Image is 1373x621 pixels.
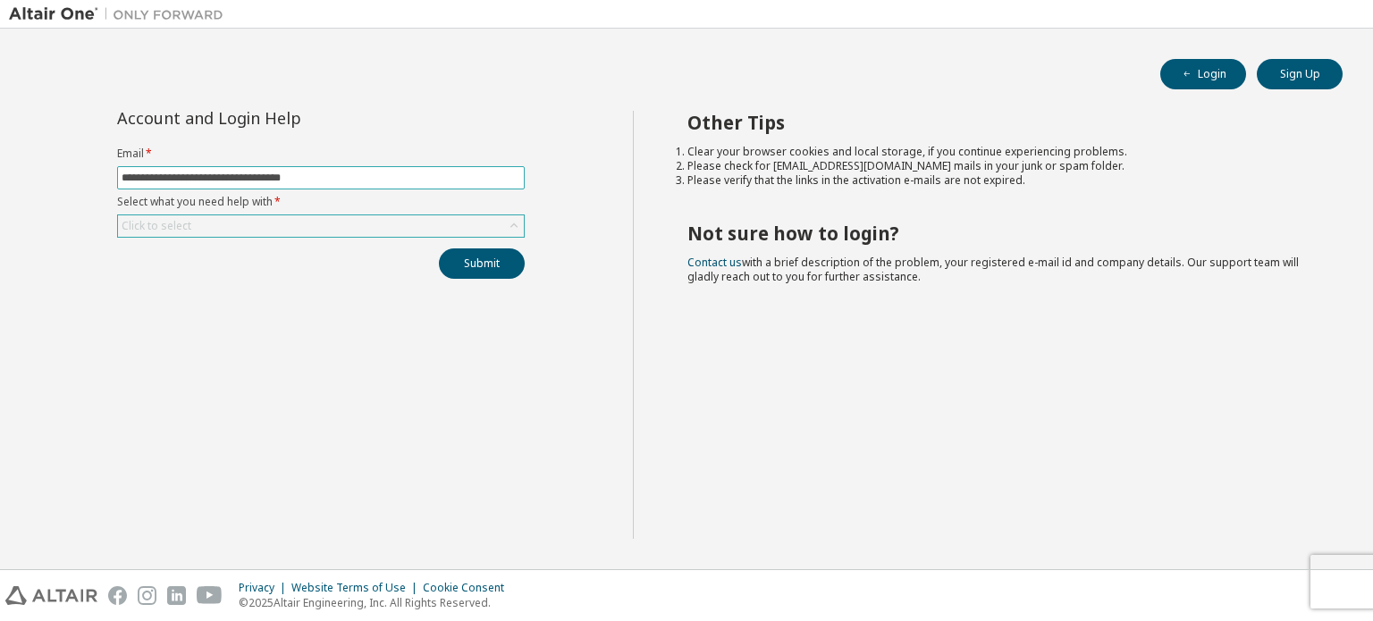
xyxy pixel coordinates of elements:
img: linkedin.svg [167,586,186,605]
button: Login [1160,59,1246,89]
button: Sign Up [1257,59,1343,89]
img: altair_logo.svg [5,586,97,605]
h2: Other Tips [687,111,1311,134]
li: Please check for [EMAIL_ADDRESS][DOMAIN_NAME] mails in your junk or spam folder. [687,159,1311,173]
span: with a brief description of the problem, your registered e-mail id and company details. Our suppo... [687,255,1299,284]
div: Website Terms of Use [291,581,423,595]
label: Email [117,147,525,161]
li: Clear your browser cookies and local storage, if you continue experiencing problems. [687,145,1311,159]
div: Privacy [239,581,291,595]
div: Click to select [118,215,524,237]
div: Account and Login Help [117,111,443,125]
img: Altair One [9,5,232,23]
div: Click to select [122,219,191,233]
h2: Not sure how to login? [687,222,1311,245]
img: facebook.svg [108,586,127,605]
button: Submit [439,248,525,279]
a: Contact us [687,255,742,270]
label: Select what you need help with [117,195,525,209]
li: Please verify that the links in the activation e-mails are not expired. [687,173,1311,188]
div: Cookie Consent [423,581,515,595]
p: © 2025 Altair Engineering, Inc. All Rights Reserved. [239,595,515,610]
img: instagram.svg [138,586,156,605]
img: youtube.svg [197,586,223,605]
